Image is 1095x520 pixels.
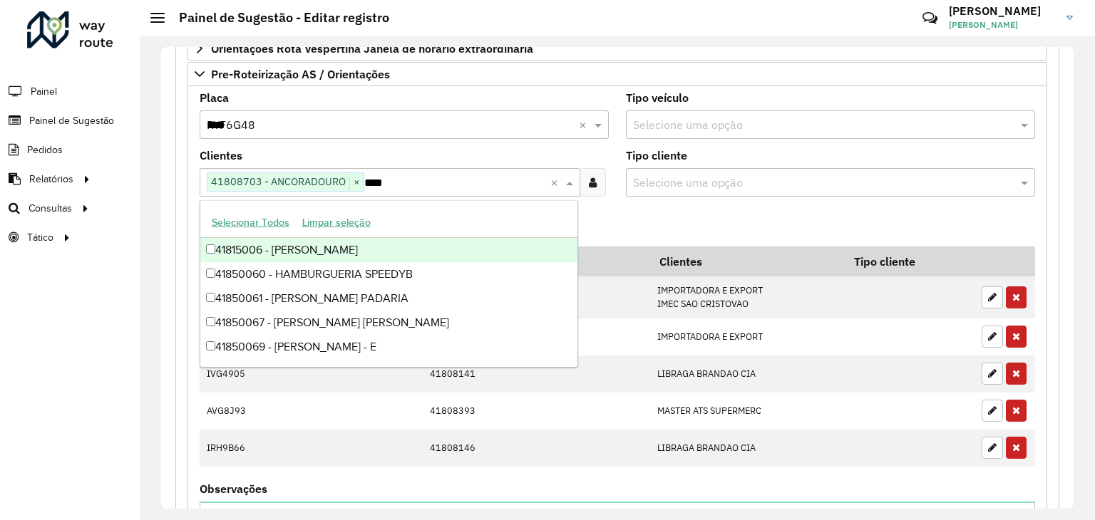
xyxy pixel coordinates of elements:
div: 41850061 - [PERSON_NAME] PADARIA [200,286,578,311]
span: 41808703 - ANCORADOURO [207,173,349,190]
td: IMPORTADORA E EXPORT IMEC SAO CRISTOVAO [650,276,844,318]
th: Tipo cliente [844,246,975,276]
a: Orientações Rota Vespertina Janela de horário extraordinária [187,36,1047,61]
button: Selecionar Todos [205,212,296,234]
span: Pedidos [27,142,63,157]
label: Clientes [200,147,242,164]
a: Pre-Roteirização AS / Orientações [187,62,1047,86]
span: Consultas [29,201,72,216]
h2: Painel de Sugestão - Editar registro [165,10,389,26]
span: Painel [31,84,57,99]
td: IMPORTADORA E EXPORT [650,318,844,355]
div: 41815006 - [PERSON_NAME] [200,238,578,262]
span: Tático [27,230,53,245]
span: Relatórios [29,172,73,187]
span: Pre-Roteirização AS / Orientações [211,68,390,80]
th: Clientes [650,246,844,276]
td: LIBRAGA BRANDAO CIA [650,355,844,392]
label: Tipo veículo [626,89,689,106]
ng-dropdown-panel: Options list [200,200,579,368]
td: IVG4905 [200,355,289,392]
td: 41808393 [422,392,649,430]
h3: [PERSON_NAME] [949,4,1056,18]
button: Limpar seleção [296,212,377,234]
label: Observações [200,480,267,497]
td: MASTER ATS SUPERMERC [650,392,844,430]
td: 41808146 [422,430,649,467]
td: AVG8J93 [200,392,289,430]
span: Clear all [579,116,591,133]
a: Contato Rápido [915,3,945,33]
td: IRH9B66 [200,430,289,467]
span: × [349,174,364,191]
td: LIBRAGA BRANDAO CIA [650,430,844,467]
span: [PERSON_NAME] [949,19,1056,31]
label: Placa [200,89,229,106]
div: 41850060 - HAMBURGUERIA SPEEDYB [200,262,578,286]
label: Tipo cliente [626,147,687,164]
td: 41808141 [422,355,649,392]
div: 41850067 - [PERSON_NAME] [PERSON_NAME] [200,311,578,335]
div: 41850069 - [PERSON_NAME] - E [200,335,578,359]
span: Painel de Sugestão [29,113,114,128]
span: Orientações Rota Vespertina Janela de horário extraordinária [211,43,533,54]
span: Clear all [550,174,562,191]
